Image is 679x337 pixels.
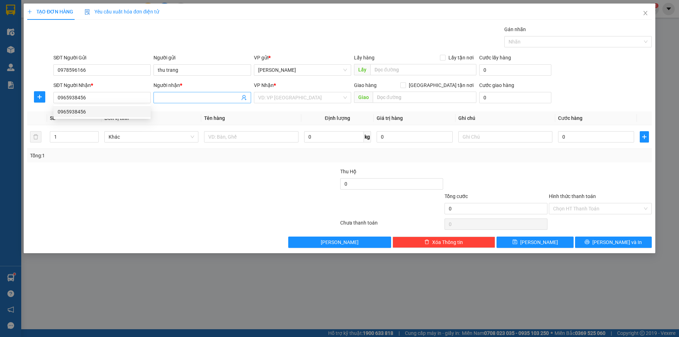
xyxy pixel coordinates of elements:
[432,238,463,246] span: Xóa Thông tin
[446,54,476,62] span: Lấy tận nơi
[34,94,45,100] span: plus
[479,55,511,60] label: Cước lấy hàng
[549,193,596,199] label: Hình thức thanh toán
[377,131,453,143] input: 0
[373,92,476,103] input: Dọc đường
[53,81,151,89] div: SĐT Người Nhận
[393,237,495,248] button: deleteXóa Thông tin
[27,9,73,14] span: TẠO ĐƠN HÀNG
[445,193,468,199] span: Tổng cước
[321,238,359,246] span: [PERSON_NAME]
[424,239,429,245] span: delete
[458,131,552,143] input: Ghi Chú
[241,95,247,100] span: user-add
[643,10,648,16] span: close
[364,131,371,143] span: kg
[254,82,274,88] span: VP Nhận
[640,134,649,140] span: plus
[53,106,151,117] div: 0965938456
[50,115,56,121] span: SL
[339,219,444,231] div: Chưa thanh toán
[340,169,356,174] span: Thu Hộ
[592,238,642,246] span: [PERSON_NAME] và In
[406,81,476,89] span: [GEOGRAPHIC_DATA] tận nơi
[354,92,373,103] span: Giao
[30,131,41,143] button: delete
[575,237,652,248] button: printer[PERSON_NAME] và In
[479,92,551,103] input: Cước giao hàng
[58,108,146,116] div: 0965938456
[153,54,251,62] div: Người gửi
[512,239,517,245] span: save
[153,81,251,89] div: Người nhận
[34,91,45,103] button: plus
[288,237,391,248] button: [PERSON_NAME]
[254,54,351,62] div: VP gửi
[325,115,350,121] span: Định lượng
[23,6,71,29] strong: CHUYỂN PHÁT NHANH ĐÔNG LÝ
[28,39,66,54] strong: PHIẾU BIÊN NHẬN
[27,9,32,14] span: plus
[479,64,551,76] input: Cước lấy hàng
[354,64,370,75] span: Lấy
[204,131,298,143] input: VD: Bàn, Ghế
[109,132,194,142] span: Khác
[354,55,375,60] span: Lấy hàng
[479,82,514,88] label: Cước giao hàng
[75,29,117,36] span: HS1308250233
[35,30,58,37] span: SĐT XE
[377,115,403,121] span: Giá trị hàng
[53,54,151,62] div: SĐT Người Gửi
[85,9,159,14] span: Yêu cầu xuất hóa đơn điện tử
[354,82,377,88] span: Giao hàng
[640,131,649,143] button: plus
[85,9,90,15] img: icon
[585,239,590,245] span: printer
[558,115,582,121] span: Cước hàng
[370,64,476,75] input: Dọc đường
[204,115,225,121] span: Tên hàng
[520,238,558,246] span: [PERSON_NAME]
[504,27,526,32] label: Gán nhãn
[258,65,347,75] span: Hoàng Sơn
[4,21,19,45] img: logo
[30,152,262,159] div: Tổng: 1
[455,111,555,125] th: Ghi chú
[636,4,655,23] button: Close
[497,237,573,248] button: save[PERSON_NAME]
